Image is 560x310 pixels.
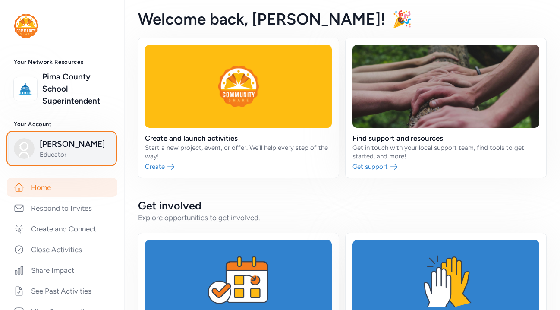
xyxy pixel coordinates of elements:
h3: Your Account [14,121,110,128]
button: [PERSON_NAME]Educator [8,133,115,164]
span: [PERSON_NAME] [40,138,110,150]
a: Share Impact [7,261,117,280]
a: Home [7,178,117,197]
span: Welcome back , [PERSON_NAME]! [138,9,385,28]
a: Respond to Invites [7,199,117,218]
a: See Past Activities [7,282,117,301]
a: Create and Connect [7,219,117,238]
a: Close Activities [7,240,117,259]
h3: Your Network Resources [14,59,110,66]
h2: Get involved [138,199,546,212]
img: logo [14,14,38,38]
img: logo [16,79,35,98]
span: 🎉 [392,9,412,28]
div: Explore opportunities to get involved. [138,212,546,223]
a: Pima County School Superintendent [42,71,110,107]
span: Educator [40,150,110,159]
